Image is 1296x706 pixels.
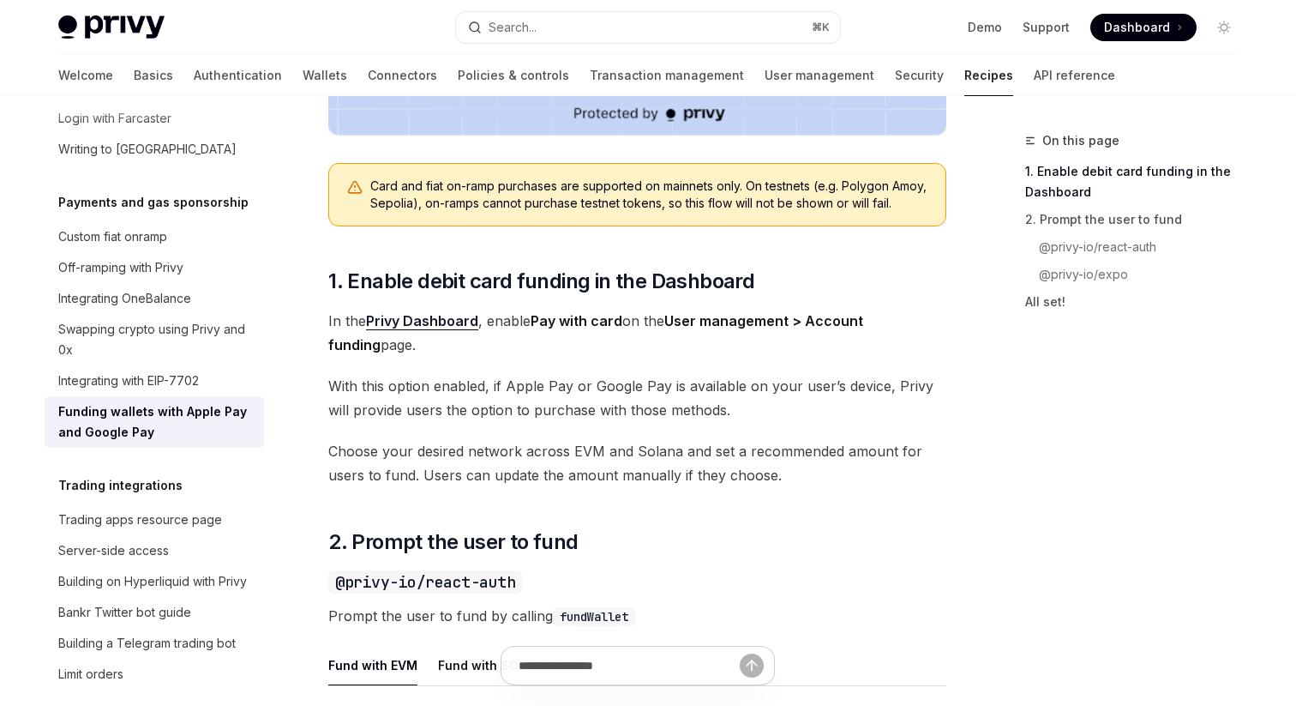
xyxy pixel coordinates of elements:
a: Custom fiat onramp [45,221,264,252]
span: ⌘ K [812,21,830,34]
div: Writing to [GEOGRAPHIC_DATA] [58,139,237,160]
strong: Pay with card [531,312,622,329]
a: Building on Hyperliquid with Privy [45,566,264,597]
span: Choose your desired network across EVM and Solana and set a recommended amount for users to fund.... [328,439,946,487]
a: Authentication [194,55,282,96]
button: Send message [740,654,764,678]
a: Basics [134,55,173,96]
button: Toggle dark mode [1210,14,1238,41]
span: With this option enabled, if Apple Pay or Google Pay is available on your user’s device, Privy wi... [328,374,946,422]
a: Policies & controls [458,55,569,96]
div: Server-side access [58,540,169,561]
code: @privy-io/react-auth [328,570,522,594]
a: 2. Prompt the user to fund [1025,206,1251,233]
div: Limit orders [58,664,123,685]
div: Bankr Twitter bot guide [58,602,191,623]
a: Security [895,55,944,96]
a: Funding wallets with Apple Pay and Google Pay [45,396,264,448]
a: Demo [968,19,1002,36]
a: Dashboard [1090,14,1197,41]
div: Card and fiat on-ramp purchases are supported on mainnets only. On testnets (e.g. Polygon Amoy, S... [370,178,928,212]
a: Privy Dashboard [366,312,478,330]
a: 1. Enable debit card funding in the Dashboard [1025,158,1251,206]
a: Server-side access [45,535,264,566]
div: Integrating OneBalance [58,288,191,309]
a: Trading apps resource page [45,504,264,535]
a: API reference [1034,55,1115,96]
a: Integrating with EIP-7702 [45,365,264,396]
a: Welcome [58,55,113,96]
div: Building on Hyperliquid with Privy [58,571,247,592]
a: Off-ramping with Privy [45,252,264,283]
button: Open search [456,12,840,43]
span: Prompt the user to fund by calling [328,604,946,628]
img: light logo [58,15,165,39]
div: Building a Telegram trading bot [58,633,236,654]
h5: Trading integrations [58,475,183,496]
div: Funding wallets with Apple Pay and Google Pay [58,401,254,443]
div: Integrating with EIP-7702 [58,371,199,391]
a: Support [1023,19,1070,36]
div: Trading apps resource page [58,510,222,530]
a: User management [765,55,874,96]
svg: Warning [346,179,363,196]
a: @privy-io/react-auth [1025,233,1251,261]
span: 2. Prompt the user to fund [328,528,578,556]
a: Writing to [GEOGRAPHIC_DATA] [45,134,264,165]
a: Transaction management [590,55,744,96]
code: fundWallet [553,607,635,626]
a: Limit orders [45,659,264,690]
a: Connectors [368,55,437,96]
span: On this page [1042,130,1119,151]
a: Bankr Twitter bot guide [45,597,264,628]
input: Ask a question... [519,647,740,685]
div: Off-ramping with Privy [58,257,183,278]
a: Building a Telegram trading bot [45,628,264,659]
div: Swapping crypto using Privy and 0x [58,319,254,360]
span: 1. Enable debit card funding in the Dashboard [328,268,754,295]
a: All set! [1025,288,1251,316]
a: Integrating OneBalance [45,283,264,314]
a: Wallets [303,55,347,96]
a: Swapping crypto using Privy and 0x [45,314,264,365]
div: Search... [489,17,537,38]
a: @privy-io/expo [1025,261,1251,288]
h5: Payments and gas sponsorship [58,192,249,213]
span: In the , enable on the page. [328,309,946,357]
a: Recipes [964,55,1013,96]
span: Dashboard [1104,19,1170,36]
div: Custom fiat onramp [58,226,167,247]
